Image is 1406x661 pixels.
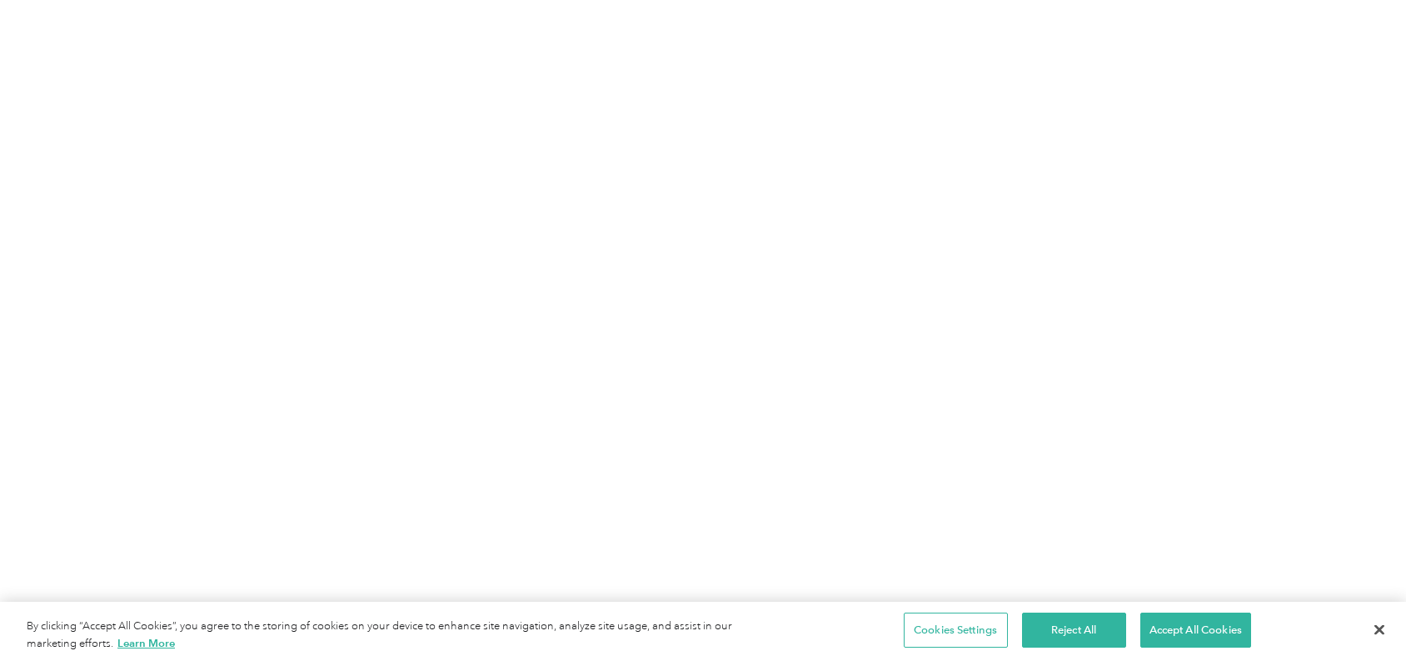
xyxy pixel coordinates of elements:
div: By clicking “Accept All Cookies”, you agree to the storing of cookies on your device to enhance s... [27,618,773,652]
a: More information about your privacy, opens in a new tab [117,637,175,649]
button: Reject All [1022,613,1126,648]
button: Accept All Cookies [1140,613,1251,648]
button: Close [1361,611,1398,648]
button: Cookies Settings [904,613,1008,648]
